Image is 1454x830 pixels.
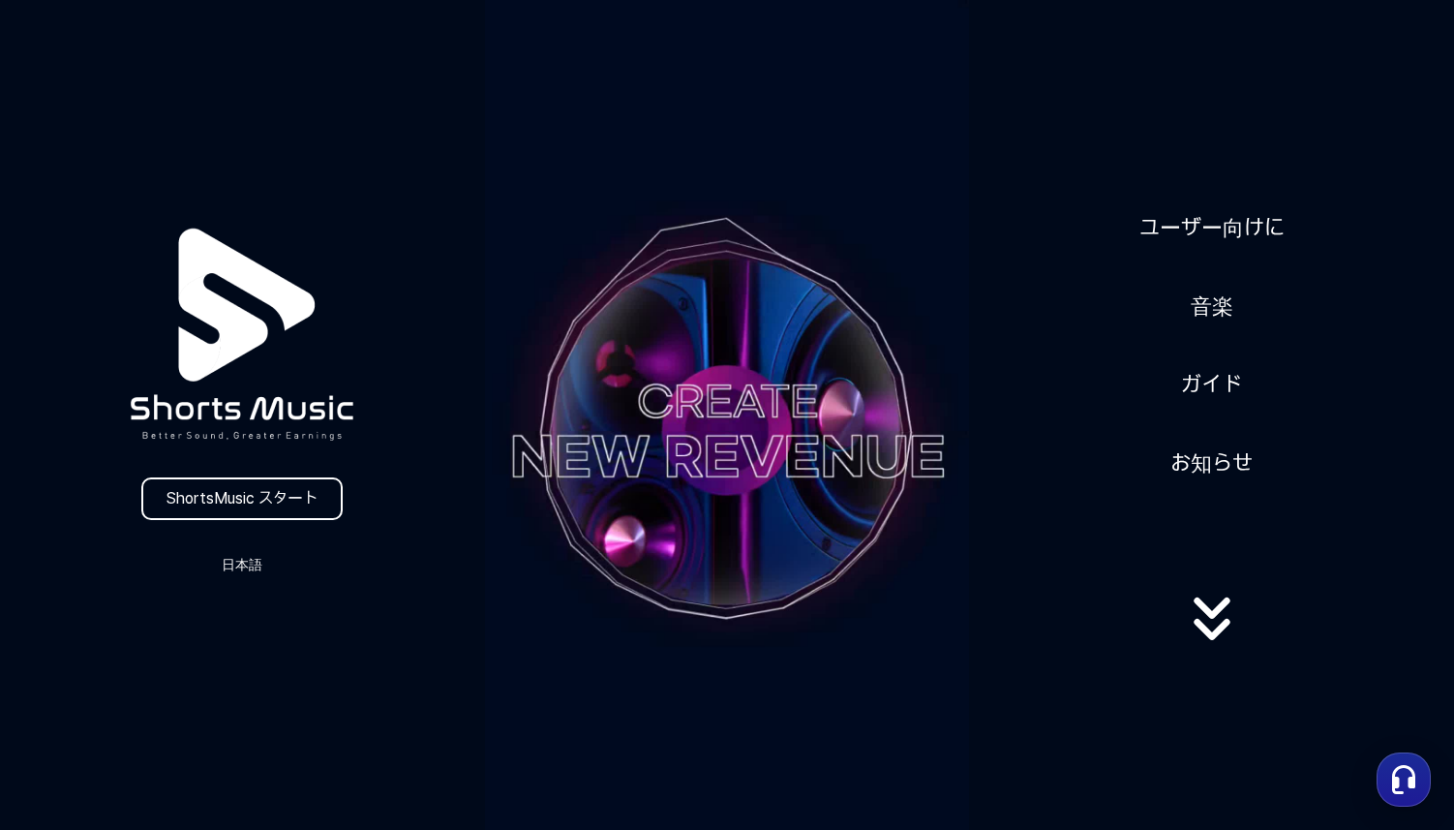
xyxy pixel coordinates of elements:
[83,176,401,493] img: logo
[1163,440,1260,487] a: お知らせ
[1173,361,1250,409] a: ガイド
[1183,283,1241,330] a: 音楽
[141,477,343,520] a: ShortsMusic スタート
[1132,204,1292,252] a: ユーザー向けに
[196,551,288,578] button: 日本語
